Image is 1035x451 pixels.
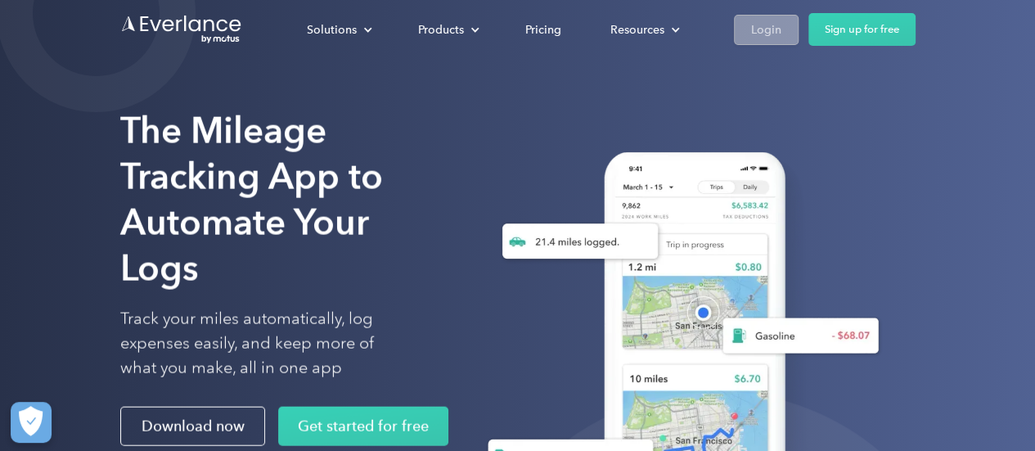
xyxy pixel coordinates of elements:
div: Login [751,20,781,40]
a: Sign up for free [808,13,916,46]
p: Track your miles automatically, log expenses easily, and keep more of what you make, all in one app [120,307,412,381]
div: Pricing [525,20,561,40]
button: Cookies Settings [11,402,52,443]
div: Resources [594,16,693,44]
div: Resources [610,20,664,40]
a: Pricing [509,16,578,44]
a: Login [734,15,799,45]
a: Go to homepage [120,14,243,45]
div: Solutions [290,16,385,44]
div: Products [418,20,464,40]
a: Download now [120,407,265,446]
strong: The Mileage Tracking App to Automate Your Logs [120,109,383,290]
a: Get started for free [278,407,448,446]
div: Solutions [307,20,357,40]
div: Products [402,16,493,44]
